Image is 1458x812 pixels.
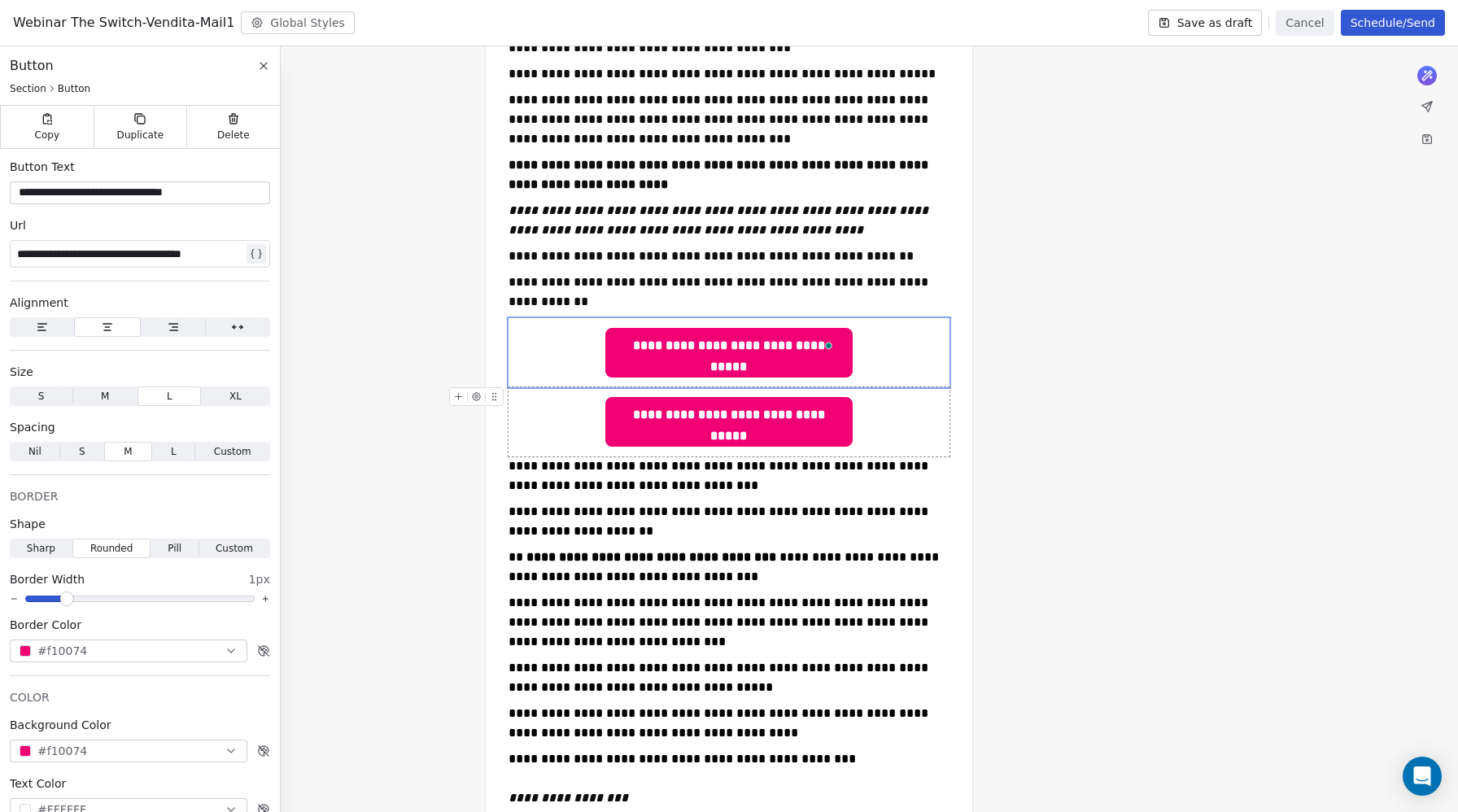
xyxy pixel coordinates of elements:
[13,13,234,33] span: Webinar The Switch-Vendita-Mail1
[606,329,851,363] span: To enrich screen reader interactions, please activate Accessibility in Grammarly extension settings
[249,571,270,587] span: 1px
[58,82,90,95] span: Button
[35,129,60,142] span: Copy
[1403,757,1442,796] div: Open Intercom Messenger
[10,516,46,532] span: Shape
[10,364,33,380] span: Size
[10,689,270,705] div: COLOR
[10,717,111,733] span: Background Color
[10,740,247,762] button: #f10074
[241,11,355,34] button: Global Styles
[10,571,85,587] span: Border Width
[10,775,66,792] span: Text Color
[37,743,87,760] span: #f10074
[10,295,68,311] span: Alignment
[10,159,75,175] span: Button Text
[214,444,251,459] span: Custom
[217,129,250,142] span: Delete
[10,56,54,76] span: Button
[168,541,181,556] span: Pill
[229,389,242,404] span: XL
[1341,10,1445,36] button: Schedule/Send
[10,617,81,633] span: Border Color
[28,444,41,459] span: Nil
[1276,10,1334,36] button: Cancel
[117,129,164,142] span: Duplicate
[1148,10,1263,36] button: Save as draft
[10,640,247,662] button: #f10074
[101,389,109,404] span: M
[79,444,85,459] span: S
[10,488,270,504] div: BORDER
[171,444,177,459] span: L
[10,82,46,95] span: Section
[10,419,55,435] span: Spacing
[10,217,26,234] span: Url
[216,541,253,556] span: Custom
[27,541,55,556] span: Sharp
[37,643,87,660] span: #f10074
[38,389,45,404] span: S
